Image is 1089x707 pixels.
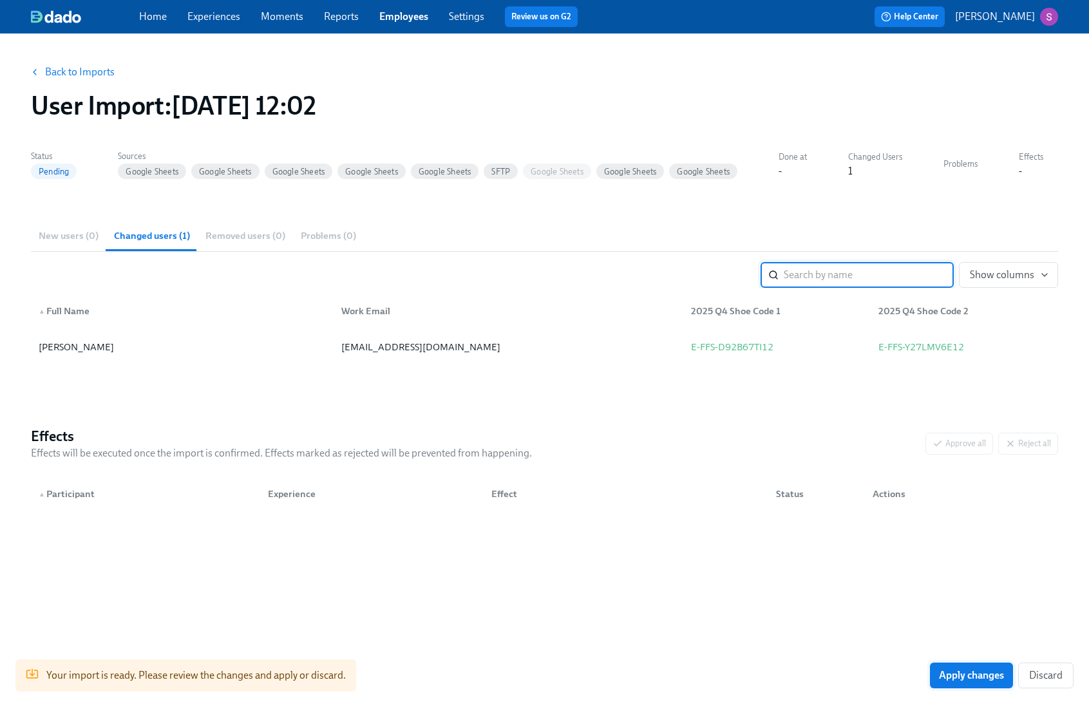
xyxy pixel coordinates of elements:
div: Actions [862,481,985,507]
input: Search by name [784,262,954,288]
div: 2025 Q4 Shoe Code 2 [873,303,1056,319]
div: E-FFS-D92B67TI12 [691,339,863,355]
label: Problems [943,157,978,171]
label: Effects [1019,150,1043,164]
a: Settings [449,10,484,23]
span: Google Sheets [411,167,479,176]
label: Done at [779,150,807,164]
button: Review us on G2 [505,6,578,27]
div: 2025 Q4 Shoe Code 1 [681,298,868,324]
div: Experience [263,486,482,502]
span: SFTP [484,167,518,176]
h1: User Import : [DATE] 12:02 [31,90,316,121]
a: Employees [379,10,428,23]
span: ▲ [39,308,45,315]
div: 2025 Q4 Shoe Code 1 [686,303,868,319]
div: 2025 Q4 Shoe Code 2 [868,298,1056,324]
label: Status [31,149,77,164]
div: Effect [486,486,766,502]
span: Apply changes [939,669,1004,682]
div: Status [766,481,862,507]
a: Back to Imports [45,66,115,79]
button: Show columns [959,262,1058,288]
div: Full Name [33,303,331,319]
div: Effect [481,481,766,507]
span: Changed users (1) [114,229,190,243]
div: - [779,164,782,178]
span: Google Sheets [191,167,260,176]
span: Google Sheets [523,167,591,176]
div: Your import is ready. Please review the changes and apply or discard. [46,663,346,688]
span: Google Sheets [118,167,186,176]
button: Back to Imports [23,59,124,85]
div: Experience [258,481,482,507]
span: Show columns [970,269,1047,281]
img: dado [31,10,81,23]
a: Home [139,10,167,23]
div: 1 [848,164,853,178]
div: ▲Participant [33,481,258,507]
span: ▲ [39,491,45,498]
div: Actions [867,486,985,502]
div: [EMAIL_ADDRESS][DOMAIN_NAME] [341,339,675,355]
span: Discard [1029,669,1063,682]
p: [PERSON_NAME] [955,10,1035,24]
button: Apply changes [930,663,1013,688]
label: Changed Users [848,150,902,164]
button: Help Center [875,6,945,27]
div: E-FFS-Y27LMV6E12 [878,339,1050,355]
div: Work Email [336,303,680,319]
a: dado [31,10,139,23]
span: Help Center [881,10,938,23]
div: Participant [33,486,258,502]
span: Pending [31,167,77,176]
div: - [1019,164,1022,178]
p: Effects will be executed once the import is confirmed. Effects marked as rejected will be prevent... [31,446,532,460]
div: Status [771,486,862,502]
h4: Effects [31,427,532,446]
button: [PERSON_NAME] [955,8,1058,26]
a: Reports [324,10,359,23]
a: Moments [261,10,303,23]
button: Discard [1018,663,1074,688]
img: ACg8ocKvalk5eKiSYA0Mj5kntfYcqlTkZhBNoQiYmXyzfaV5EtRlXQ=s96-c [1040,8,1058,26]
span: Google Sheets [596,167,665,176]
a: Experiences [187,10,240,23]
span: Google Sheets [265,167,333,176]
span: Google Sheets [337,167,406,176]
div: Work Email [331,298,680,324]
div: ▲Full Name [33,298,331,324]
span: Google Sheets [669,167,737,176]
div: [PERSON_NAME] [39,339,326,355]
label: Sources [118,149,737,164]
a: Review us on G2 [511,10,571,23]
